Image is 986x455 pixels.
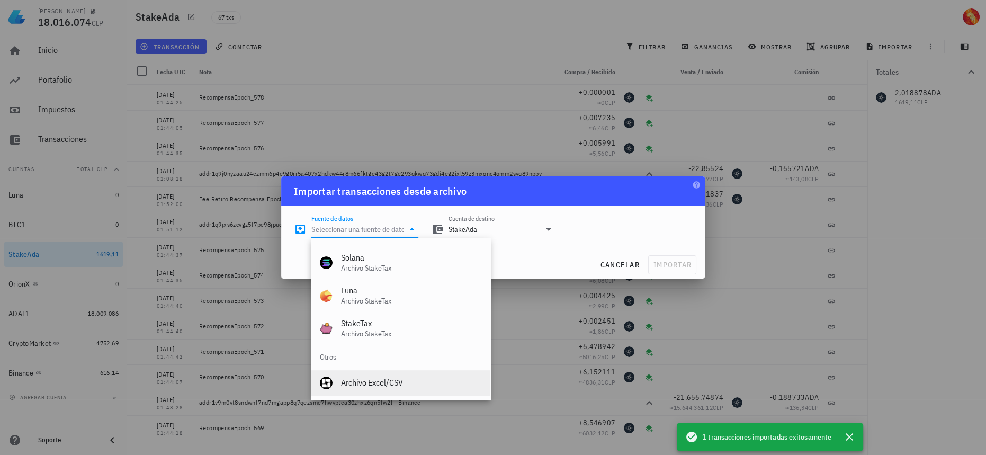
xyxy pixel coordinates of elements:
[341,264,482,273] div: Archivo StakeTax
[311,215,353,222] label: Fuente de datos
[341,378,482,388] div: Archivo Excel/CSV
[311,345,490,370] div: Otros
[311,221,404,238] input: Seleccionar una fuente de datos
[341,253,482,263] div: Solana
[341,318,482,328] div: StakeTax
[600,260,640,270] span: cancelar
[341,286,482,296] div: Luna
[341,329,482,338] div: Archivo StakeTax
[596,255,644,274] button: cancelar
[341,297,482,306] div: Archivo StakeTax
[702,431,831,443] span: 1 transacciones importadas exitosamente
[449,215,495,222] label: Cuenta de destino
[294,183,467,200] div: Importar transacciones desde archivo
